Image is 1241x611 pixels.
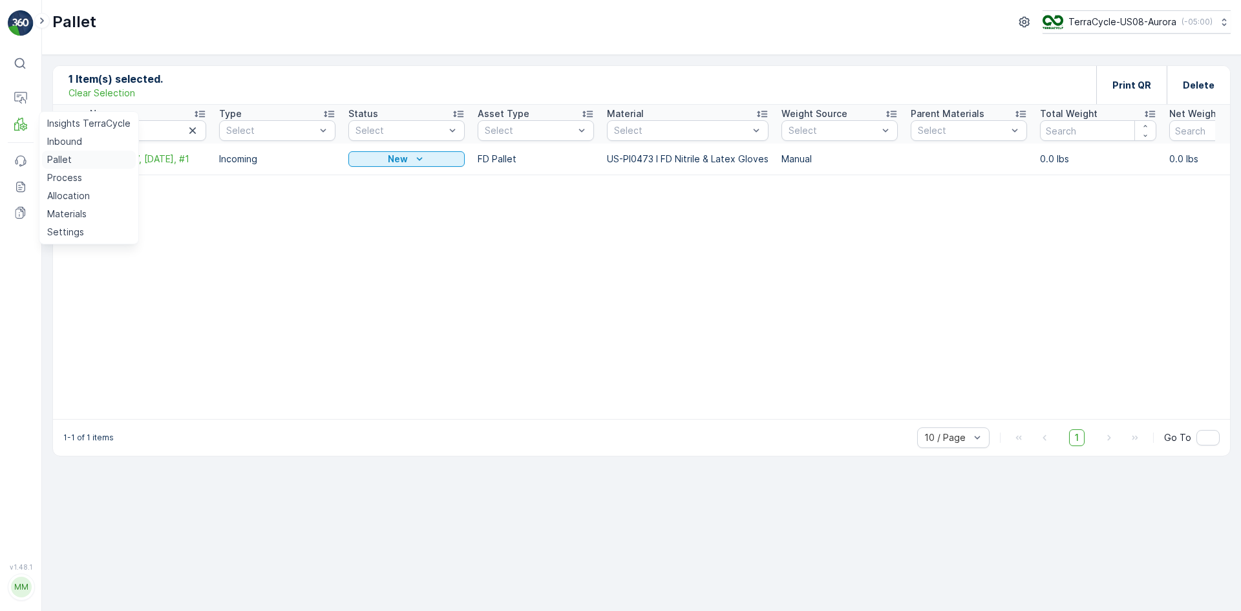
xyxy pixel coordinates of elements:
span: - [68,255,72,266]
p: Select [789,124,878,137]
span: US-PI0473 I FD Nitrile & Latex Gloves [55,319,224,330]
span: Total Weight : [11,233,76,244]
button: MM [8,573,34,601]
span: Net Weight : [11,255,68,266]
span: Material : [11,319,55,330]
p: Select [485,124,574,137]
span: - [72,276,77,287]
p: Select [355,124,445,137]
input: Search [90,120,206,141]
span: - [76,233,80,244]
p: Material [607,107,644,120]
p: Print QR [1112,79,1151,92]
span: Tare Weight : [11,276,72,287]
input: Search [1040,120,1156,141]
td: Incoming [213,144,342,175]
p: 1 Item(s) selected. [69,71,163,87]
p: Clear Selection [69,87,135,100]
span: FD, SC7337, [DATE], #1 [90,153,206,166]
p: Net Weight [1169,107,1220,120]
p: ( -05:00 ) [1182,17,1213,27]
p: New [388,153,408,166]
button: New [348,151,465,167]
span: v 1.48.1 [8,563,34,571]
td: 0.0 lbs [1034,144,1163,175]
span: Asset Type : [11,297,69,308]
span: FD, SC7337, [DATE], #1 [43,212,143,223]
td: FD Pallet [471,144,600,175]
span: FD Pallet [69,297,109,308]
span: Go To [1164,431,1191,444]
button: TerraCycle-US08-Aurora(-05:00) [1043,10,1231,34]
td: Manual [775,144,904,175]
p: Asset Type [478,107,529,120]
div: MM [11,577,32,597]
p: Select [226,124,315,137]
p: Name [90,107,116,120]
img: image_ci7OI47.png [1043,15,1063,29]
td: US-PI0473 I FD Nitrile & Latex Gloves [600,144,775,175]
p: Total Weight [1040,107,1098,120]
p: Select [614,124,748,137]
p: Status [348,107,378,120]
img: logo [8,10,34,36]
p: TerraCycle-US08-Aurora [1068,16,1176,28]
p: Parent Materials [911,107,984,120]
a: FD, SC7337, 08/26/25, #1 [90,153,206,166]
p: Delete [1183,79,1214,92]
span: Name : [11,212,43,223]
p: Select [918,124,1007,137]
p: Pallet [52,12,96,32]
p: Type [219,107,242,120]
p: FD, SC7337, [DATE], #1 [561,11,677,27]
p: Weight Source [781,107,847,120]
p: 1-1 of 1 items [63,433,114,443]
span: 1 [1069,429,1085,446]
